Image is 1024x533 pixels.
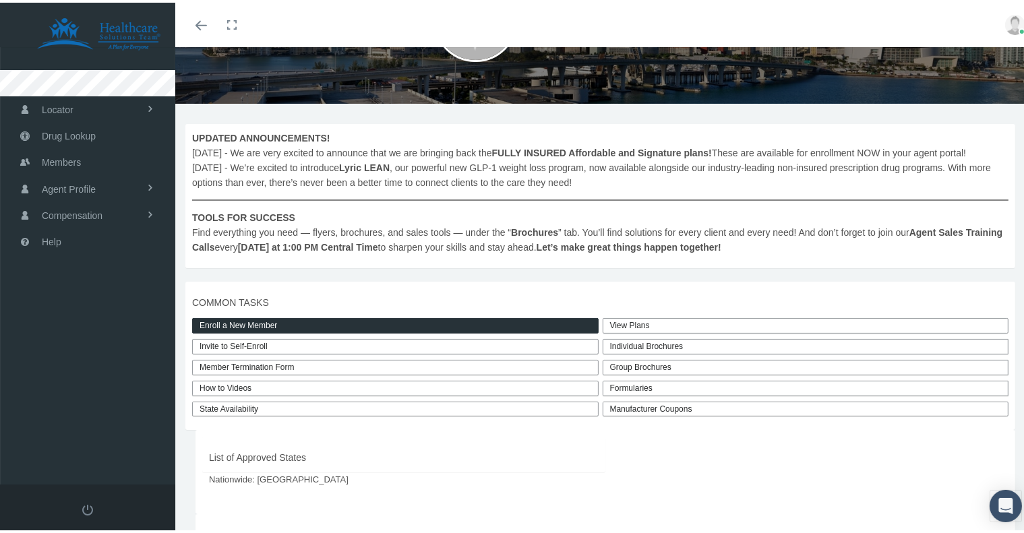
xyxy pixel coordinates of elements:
span: Locator [42,94,73,120]
a: Enroll a New Member [192,315,599,331]
a: State Availability [192,399,599,414]
b: UPDATED ANNOUNCEMENTS! [192,130,330,141]
span: Nationwide: [GEOGRAPHIC_DATA] [209,470,599,484]
a: Invite to Self-Enroll [192,336,599,352]
span: Compensation [42,200,102,226]
b: Brochures [511,224,558,235]
span: [DATE] - We are very excited to announce that we are bringing back the These are available for en... [192,128,1008,252]
b: TOOLS FOR SUCCESS [192,210,295,220]
b: [DATE] at 1:00 PM Central Time [238,239,378,250]
a: Member Termination Form [192,357,599,373]
img: HEALTHCARE SOLUTIONS TEAM, LLC [18,15,179,49]
span: Drug Lookup [42,121,96,146]
a: Manufacturer Coupons [603,399,1009,414]
div: Formularies [603,378,1009,394]
a: View Plans [603,315,1009,331]
span: Agent Profile [42,174,96,199]
span: COMMON TASKS [192,292,1008,307]
a: How to Videos [192,378,599,394]
div: Open Intercom Messenger [990,487,1022,520]
div: Group Brochures [603,357,1009,373]
b: FULLY INSURED Affordable and Signature plans! [492,145,712,156]
b: Lyric LEAN [339,160,390,170]
span: Help [42,226,61,252]
span: Members [42,147,81,173]
div: Individual Brochures [603,336,1009,352]
b: Let’s make great things happen together! [537,239,721,250]
span: List of Approved States [209,447,599,462]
